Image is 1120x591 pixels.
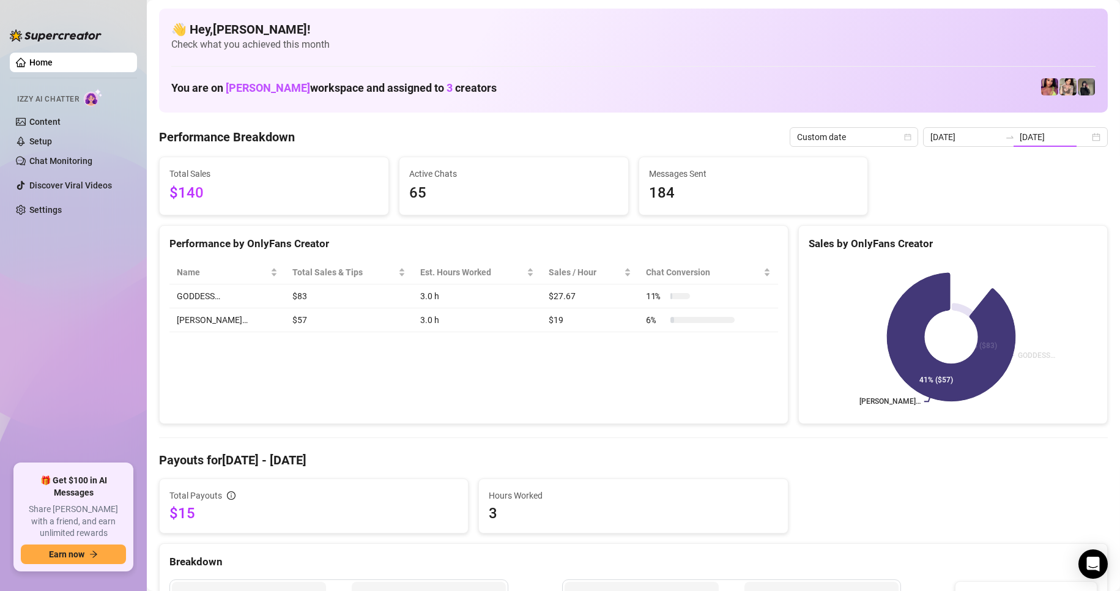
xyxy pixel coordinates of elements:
td: [PERSON_NAME]… [169,308,285,332]
span: calendar [904,133,911,141]
span: Check what you achieved this month [171,38,1096,51]
span: 11 % [646,289,666,303]
td: $19 [541,308,639,332]
span: Name [177,266,268,279]
span: Sales / Hour [549,266,621,279]
div: Est. Hours Worked [420,266,524,279]
span: Chat Conversion [646,266,761,279]
th: Sales / Hour [541,261,639,284]
a: Home [29,58,53,67]
a: Content [29,117,61,127]
span: arrow-right [89,550,98,559]
span: to [1005,132,1015,142]
div: Sales by OnlyFans Creator [809,236,1097,252]
text: GODDESS… [1018,351,1055,360]
th: Total Sales & Tips [285,261,413,284]
input: End date [1020,130,1089,144]
span: 184 [649,182,858,205]
span: Earn now [49,549,84,559]
input: Start date [930,130,1000,144]
td: GODDESS… [169,284,285,308]
span: 65 [409,182,618,205]
h4: Payouts for [DATE] - [DATE] [159,452,1108,469]
span: Custom date [797,128,911,146]
span: Total Payouts [169,489,222,502]
span: 6 % [646,313,666,327]
td: $27.67 [541,284,639,308]
div: Performance by OnlyFans Creator [169,236,778,252]
span: [PERSON_NAME] [226,81,310,94]
text: [PERSON_NAME]… [859,398,921,406]
a: Chat Monitoring [29,156,92,166]
img: GODDESS [1041,78,1058,95]
span: $15 [169,504,458,523]
span: 3 [447,81,453,94]
img: AI Chatter [84,89,103,106]
span: Active Chats [409,167,618,180]
img: Anna [1078,78,1095,95]
td: $57 [285,308,413,332]
span: Total Sales [169,167,379,180]
span: Hours Worked [489,489,777,502]
span: swap-right [1005,132,1015,142]
span: Izzy AI Chatter [17,94,79,105]
span: Share [PERSON_NAME] with a friend, and earn unlimited rewards [21,504,126,540]
img: Jenna [1059,78,1077,95]
h4: Performance Breakdown [159,128,295,146]
a: Discover Viral Videos [29,180,112,190]
th: Name [169,261,285,284]
img: logo-BBDzfeDw.svg [10,29,102,42]
span: Messages Sent [649,167,858,180]
span: $140 [169,182,379,205]
div: Breakdown [169,554,1097,570]
span: info-circle [227,491,235,500]
a: Settings [29,205,62,215]
td: 3.0 h [413,308,541,332]
h4: 👋 Hey, [PERSON_NAME] ! [171,21,1096,38]
td: 3.0 h [413,284,541,308]
button: Earn nowarrow-right [21,545,126,564]
th: Chat Conversion [639,261,778,284]
h1: You are on workspace and assigned to creators [171,81,497,95]
div: Open Intercom Messenger [1078,549,1108,579]
a: Setup [29,136,52,146]
span: Total Sales & Tips [292,266,396,279]
span: 🎁 Get $100 in AI Messages [21,475,126,499]
span: 3 [489,504,777,523]
td: $83 [285,284,413,308]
